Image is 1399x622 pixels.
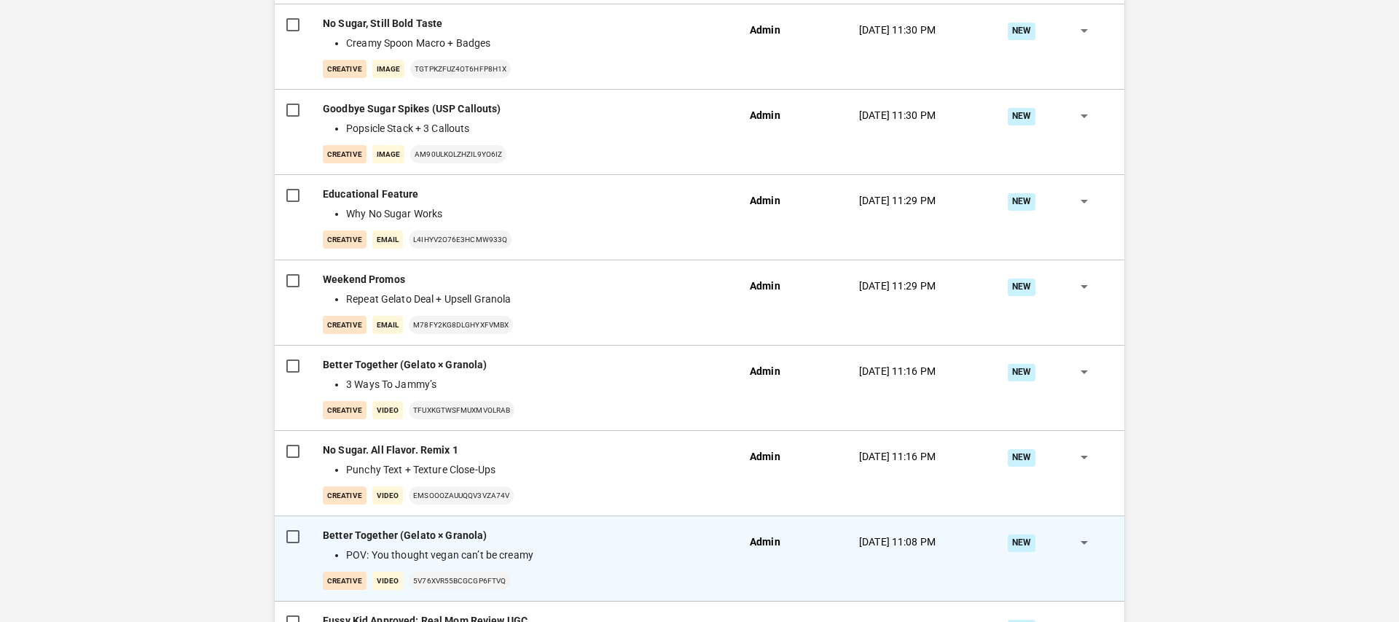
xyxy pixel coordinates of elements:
li: Punchy Text + Texture Close-Ups [346,462,721,478]
p: 5V76XvR55bCGCGp6Ftvq [409,572,510,590]
p: m78Fy2kg8dlgHyxFvmbX [409,316,513,334]
p: Educational Feature [323,187,726,202]
p: Admin [750,534,780,550]
p: No Sugar. All Flavor. Remix 1 [323,443,726,458]
p: creative [323,60,367,78]
p: Image [372,60,404,78]
div: New [1008,108,1035,125]
li: 3 Ways To Jammy’s [346,377,721,392]
p: Weekend Promos [323,272,726,287]
li: POV: You thought vegan can’t be creamy [346,548,721,563]
p: Admin [750,23,780,38]
div: New [1008,534,1035,551]
p: creative [323,316,367,334]
p: [DATE] 11:16 PM [859,364,936,379]
p: [DATE] 11:29 PM [859,193,936,209]
p: [DATE] 11:30 PM [859,108,936,123]
li: Why No Sugar Works [346,206,721,222]
p: L4iHyv2o76e3hcMw933Q [409,230,512,249]
div: New [1008,279,1035,295]
p: tFuXKgtwSFmuXmVOlrAb [409,401,514,419]
p: [DATE] 11:16 PM [859,449,936,464]
p: Video [372,572,403,590]
p: [DATE] 11:08 PM [859,534,936,550]
p: Better Together (Gelato × Granola) [323,528,726,543]
p: Better Together (Gelato × Granola) [323,357,726,373]
p: creative [323,145,367,163]
div: New [1008,449,1035,466]
p: Admin [750,279,780,294]
p: Admin [750,364,780,379]
p: No Sugar, Still Bold Taste [323,16,726,31]
p: [DATE] 11:30 PM [859,23,936,38]
p: creative [323,486,367,505]
p: creative [323,230,367,249]
div: New [1008,193,1035,210]
li: Popsicle Stack + 3 Callouts [346,121,721,136]
p: Image [372,145,404,163]
div: New [1008,364,1035,381]
p: TGTPkzFuZ4oT6Hfp8H1X [410,60,511,78]
p: Video [372,401,403,419]
p: Am90ulKOLZHzIL9yO6iz [410,145,506,163]
p: Admin [750,193,780,209]
p: Email [372,316,403,334]
p: EMsoOOzAuUQQV3vZA74v [409,486,514,505]
p: Goodbye Sugar Spikes (USP Callouts) [323,101,726,117]
p: creative [323,401,367,419]
p: Email [372,230,403,249]
li: Creamy Spoon Macro + Badges [346,36,721,51]
p: Admin [750,449,780,464]
p: creative [323,572,367,590]
div: New [1008,23,1035,39]
p: Video [372,486,403,505]
li: Repeat Gelato Deal + Upsell Granola [346,292,721,307]
p: Admin [750,108,780,123]
p: [DATE] 11:29 PM [859,279,936,294]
